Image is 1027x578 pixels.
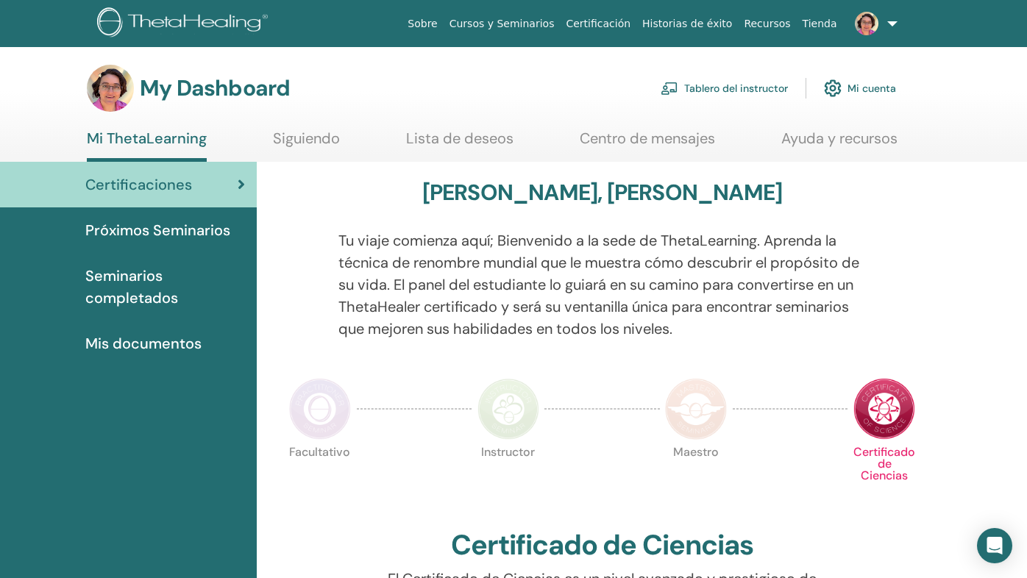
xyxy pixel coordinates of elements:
[661,82,678,95] img: chalkboard-teacher.svg
[140,75,290,101] h3: My Dashboard
[406,129,513,158] a: Lista de deseos
[85,219,230,241] span: Próximos Seminarios
[853,446,915,508] p: Certificado de Ciencias
[289,446,351,508] p: Facultativo
[797,10,843,38] a: Tienda
[87,129,207,162] a: Mi ThetaLearning
[402,10,443,38] a: Sobre
[560,10,636,38] a: Certificación
[824,76,842,101] img: cog.svg
[580,129,715,158] a: Centro de mensajes
[444,10,561,38] a: Cursos y Seminarios
[636,10,738,38] a: Historias de éxito
[477,446,539,508] p: Instructor
[87,65,134,112] img: default.jpg
[665,378,727,440] img: Master
[289,378,351,440] img: Practitioner
[738,10,796,38] a: Recursos
[661,72,788,104] a: Tablero del instructor
[853,378,915,440] img: Certificate of Science
[781,129,898,158] a: Ayuda y recursos
[477,378,539,440] img: Instructor
[273,129,340,158] a: Siguiendo
[97,7,273,40] img: logo.png
[85,332,202,354] span: Mis documentos
[665,446,727,508] p: Maestro
[824,72,896,104] a: Mi cuenta
[977,528,1012,563] div: Open Intercom Messenger
[85,265,245,309] span: Seminarios completados
[338,229,866,340] p: Tu viaje comienza aquí; Bienvenido a la sede de ThetaLearning. Aprenda la técnica de renombre mun...
[422,179,783,206] h3: [PERSON_NAME], [PERSON_NAME]
[85,174,192,196] span: Certificaciones
[451,529,754,563] h2: Certificado de Ciencias
[855,12,878,35] img: default.jpg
